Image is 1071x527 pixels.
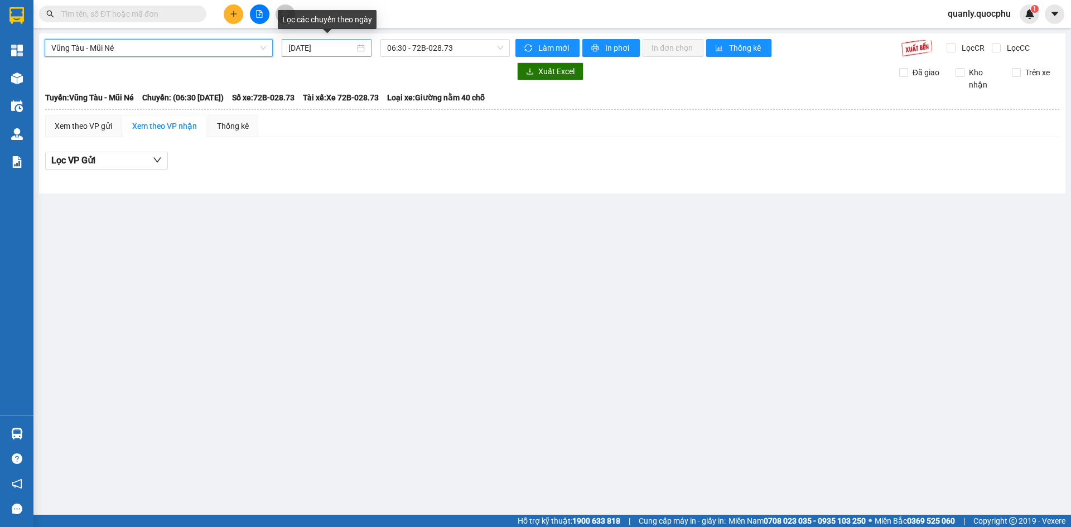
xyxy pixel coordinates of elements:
span: Miền Bắc [875,515,955,527]
span: notification [12,478,22,489]
span: | [963,515,965,527]
span: caret-down [1050,9,1060,19]
button: aim [276,4,295,24]
span: ⚪️ [869,519,872,523]
span: 1 [1033,5,1036,13]
img: dashboard-icon [11,45,23,56]
span: file-add [255,10,263,18]
span: Lọc CC [1002,42,1031,54]
span: | [629,515,630,527]
img: icon-new-feature [1025,9,1035,19]
span: sync [524,44,534,53]
span: Hỗ trợ kỹ thuật: [518,515,620,527]
img: solution-icon [11,156,23,168]
img: warehouse-icon [11,72,23,84]
span: message [12,504,22,514]
span: Vũng Tàu - Mũi Né [51,40,266,56]
strong: 0708 023 035 - 0935 103 250 [764,516,866,525]
input: Tìm tên, số ĐT hoặc mã đơn [61,8,193,20]
span: Tài xế: Xe 72B-028.73 [303,91,379,104]
span: Lọc CR [957,42,986,54]
sup: 1 [1031,5,1039,13]
span: 06:30 - 72B-028.73 [387,40,503,56]
span: question-circle [12,453,22,464]
span: quanly.quocphu [939,7,1020,21]
strong: 0369 525 060 [907,516,955,525]
span: Trên xe [1021,66,1054,79]
div: Thống kê [217,120,249,132]
button: caret-down [1045,4,1064,24]
strong: 1900 633 818 [572,516,620,525]
div: Xem theo VP nhận [132,120,197,132]
button: printerIn phơi [582,39,640,57]
span: Cung cấp máy in - giấy in: [639,515,726,527]
div: Lọc các chuyến theo ngày [278,10,377,29]
span: bar-chart [715,44,725,53]
span: Làm mới [538,42,571,54]
span: Đã giao [908,66,944,79]
button: syncLàm mới [515,39,580,57]
span: In phơi [605,42,631,54]
div: Xem theo VP gửi [55,120,112,132]
img: warehouse-icon [11,100,23,112]
b: Tuyến: Vũng Tàu - Mũi Né [45,93,134,102]
span: Lọc VP Gửi [51,153,95,167]
img: 9k= [901,39,933,57]
span: Miền Nam [729,515,866,527]
button: downloadXuất Excel [517,62,583,80]
span: search [46,10,54,18]
button: file-add [250,4,269,24]
input: 12/09/2025 [288,42,355,54]
span: copyright [1009,517,1017,525]
button: In đơn chọn [643,39,703,57]
span: Số xe: 72B-028.73 [232,91,295,104]
img: logo-vxr [9,7,24,24]
img: warehouse-icon [11,128,23,140]
span: Chuyến: (06:30 [DATE]) [142,91,224,104]
button: Lọc VP Gửi [45,152,168,170]
span: printer [591,44,601,53]
span: Thống kê [729,42,763,54]
button: bar-chartThống kê [706,39,771,57]
button: plus [224,4,243,24]
span: plus [230,10,238,18]
span: Loại xe: Giường nằm 40 chỗ [387,91,485,104]
span: down [153,156,162,165]
span: Kho nhận [964,66,1004,91]
img: warehouse-icon [11,428,23,439]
